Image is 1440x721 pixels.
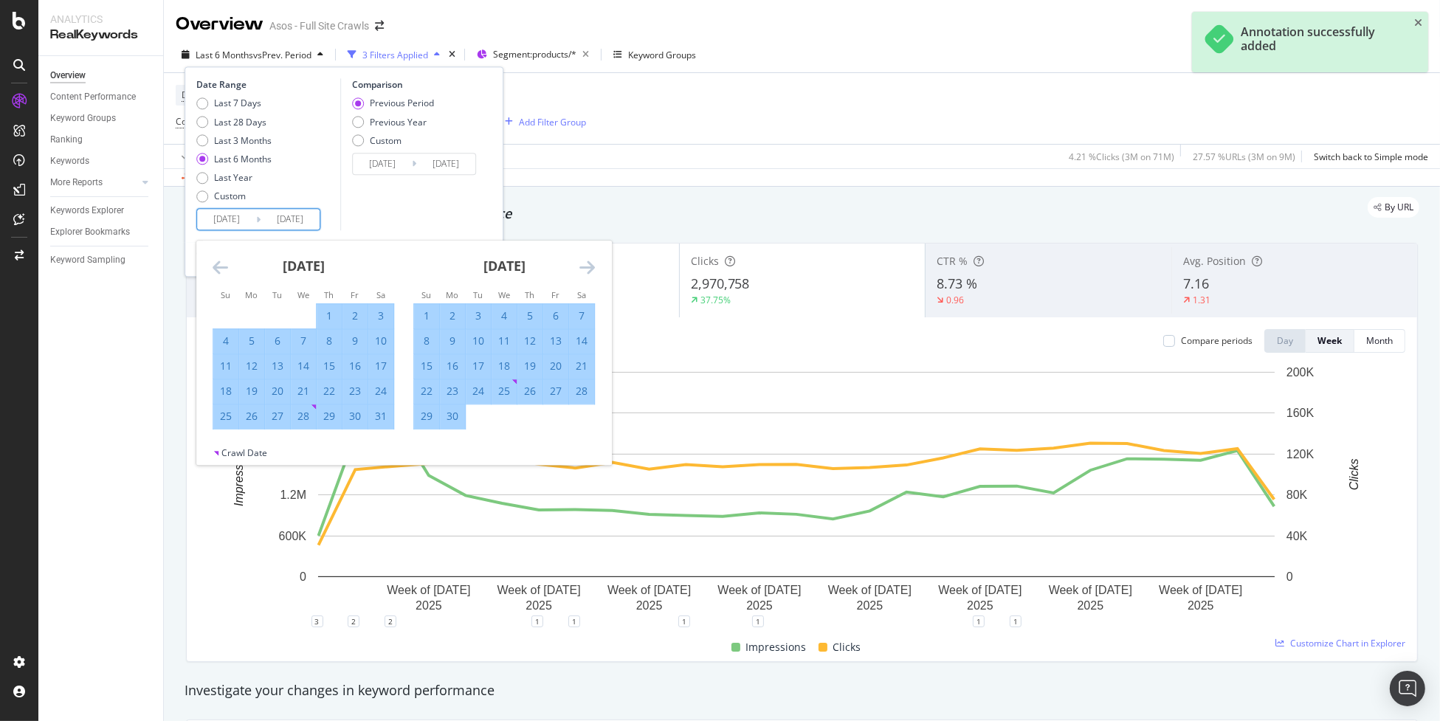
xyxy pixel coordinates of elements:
td: Selected. Thursday, May 1, 2025 [317,304,342,329]
text: Week of [DATE] [607,584,691,597]
a: Overview [50,68,153,83]
div: 6 [543,309,568,324]
div: 20 [265,384,290,399]
text: Week of [DATE] [828,584,912,597]
div: Comparison [352,79,480,92]
div: 28 [291,410,316,424]
span: 2,970,758 [691,275,750,292]
td: Selected. Saturday, May 17, 2025 [368,354,394,379]
td: Selected. Tuesday, June 3, 2025 [466,304,492,329]
td: Selected. Wednesday, May 21, 2025 [291,379,317,404]
text: 2025 [416,600,442,613]
div: 28 [569,384,594,399]
input: Start Date [197,210,256,230]
text: Clicks [1348,459,1360,491]
div: 31 [368,410,393,424]
small: We [498,290,510,301]
span: Avg. Position [1183,254,1246,268]
div: 3 [368,309,393,324]
div: Open Intercom Messenger [1390,671,1425,706]
div: 1.31 [1193,294,1210,306]
div: 26 [517,384,542,399]
text: 0 [1286,570,1293,583]
text: 2025 [1188,600,1214,613]
div: 27 [265,410,290,424]
div: A chart. [199,365,1394,621]
td: Selected. Sunday, May 18, 2025 [213,379,239,404]
td: Selected. Monday, May 26, 2025 [239,404,265,430]
div: Investigate your changes in keyword performance [185,681,1419,700]
small: Sa [577,290,586,301]
span: CTR % [937,254,968,268]
div: 16 [342,359,368,374]
div: 20 [543,359,568,374]
a: Keyword Sampling [50,252,153,268]
td: Selected. Tuesday, June 24, 2025 [466,379,492,404]
div: Day [1277,334,1293,347]
small: Tu [272,290,282,301]
div: Switch back to Simple mode [1314,151,1428,163]
td: Selected. Friday, June 27, 2025 [543,379,569,404]
td: Selected. Tuesday, May 13, 2025 [265,354,291,379]
text: Week of [DATE] [387,584,470,597]
div: 17 [466,359,491,374]
text: 2025 [857,600,883,613]
td: Selected. Monday, June 2, 2025 [440,304,466,329]
div: 2 [385,615,396,627]
text: Week of [DATE] [717,584,801,597]
td: Selected. Wednesday, June 4, 2025 [492,304,517,329]
div: Last 28 Days [214,116,266,128]
span: Customize Chart in Explorer [1290,637,1405,649]
div: times [446,47,458,62]
div: 19 [239,384,264,399]
td: Selected. Wednesday, May 28, 2025 [291,404,317,430]
div: Last 6 Months [214,153,272,165]
div: legacy label [1368,197,1419,218]
div: 4 [492,309,517,324]
td: Selected. Tuesday, June 10, 2025 [466,329,492,354]
div: Add Filter Group [519,116,586,128]
td: Selected. Wednesday, June 18, 2025 [492,354,517,379]
div: 19 [517,359,542,374]
div: 7 [569,309,594,324]
div: Date Range [196,79,337,92]
div: Last Year [196,171,272,184]
div: 3 Filters Applied [362,49,428,61]
div: Last 6 Months [196,153,272,165]
td: Selected. Friday, June 20, 2025 [543,354,569,379]
div: 23 [342,384,368,399]
div: 4.21 % Clicks ( 3M on 71M ) [1069,151,1174,163]
span: Impressions [746,638,807,656]
div: 12 [517,334,542,349]
td: Selected. Saturday, June 21, 2025 [569,354,595,379]
td: Selected. Tuesday, May 6, 2025 [265,329,291,354]
td: Selected. Friday, June 6, 2025 [543,304,569,329]
div: 5 [517,309,542,324]
div: 21 [291,384,316,399]
td: Selected. Sunday, June 1, 2025 [414,304,440,329]
button: Add Filter Group [499,113,586,131]
td: Selected. Saturday, June 28, 2025 [569,379,595,404]
div: 1 [973,615,985,627]
a: Keywords [50,153,153,169]
div: 10 [466,334,491,349]
div: Compare periods [1181,334,1253,347]
span: Country [176,115,208,128]
div: 27 [543,384,568,399]
div: Last 7 Days [196,97,272,110]
td: Selected. Sunday, May 25, 2025 [213,404,239,430]
div: Keywords Explorer [50,203,124,218]
div: Explorer Bookmarks [50,224,130,240]
td: Selected. Thursday, May 15, 2025 [317,354,342,379]
td: Selected. Tuesday, May 20, 2025 [265,379,291,404]
td: Selected. Friday, May 9, 2025 [342,329,368,354]
a: Explorer Bookmarks [50,224,153,240]
div: Content Performance [50,89,136,105]
div: Move backward to switch to the previous month. [213,259,228,277]
div: 5 [239,334,264,349]
small: Mo [446,290,458,301]
a: Content Performance [50,89,153,105]
div: Overview [176,12,263,37]
td: Selected. Friday, May 2, 2025 [342,304,368,329]
text: 2025 [967,600,993,613]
